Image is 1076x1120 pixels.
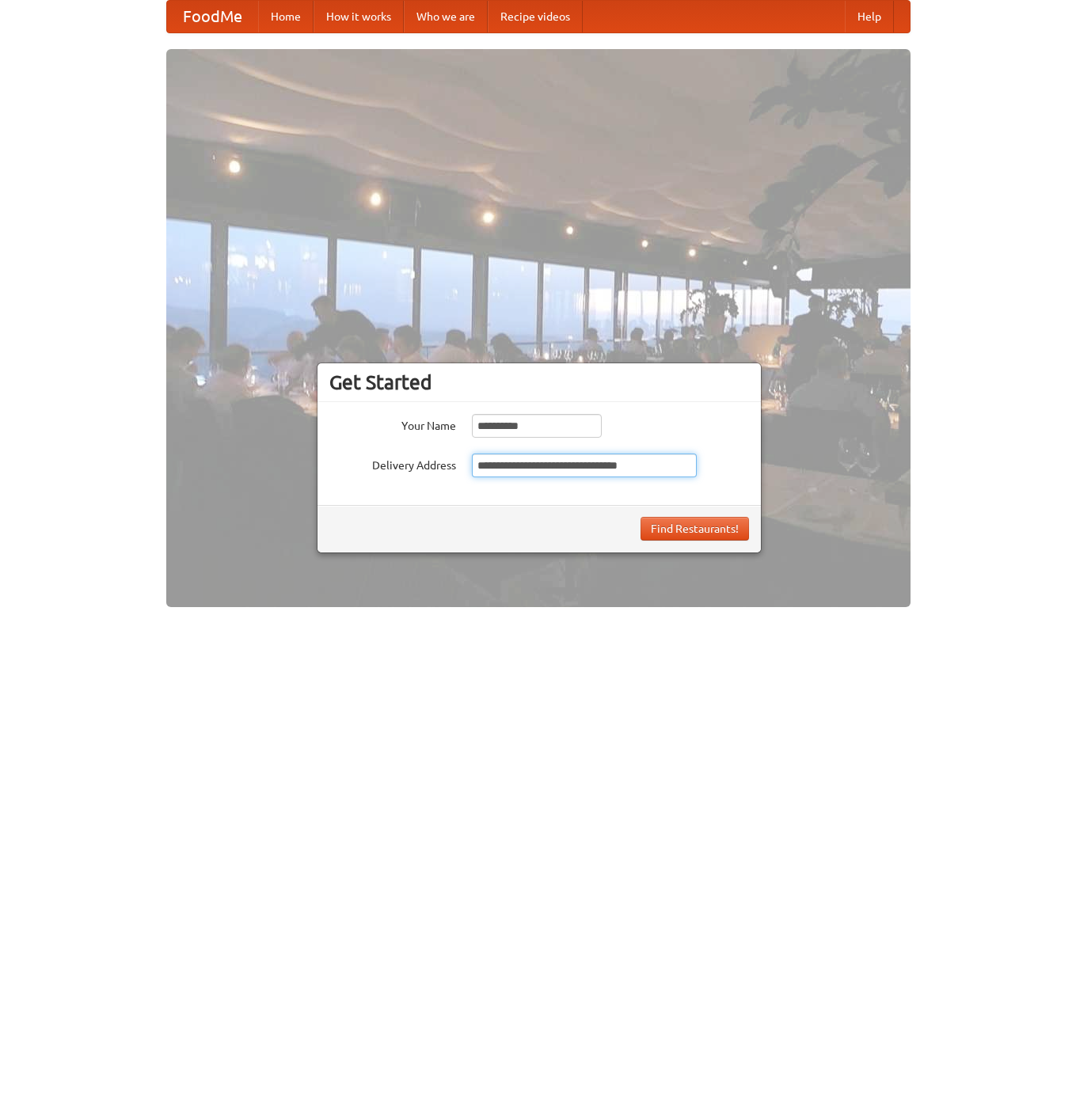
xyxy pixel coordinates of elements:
label: Delivery Address [329,454,456,473]
a: Help [845,1,894,32]
a: FoodMe [167,1,258,32]
h3: Get Started [329,370,749,394]
label: Your Name [329,414,456,434]
a: Who we are [404,1,488,32]
a: How it works [314,1,404,32]
button: Find Restaurants! [641,517,749,541]
a: Recipe videos [488,1,583,32]
a: Home [258,1,314,32]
